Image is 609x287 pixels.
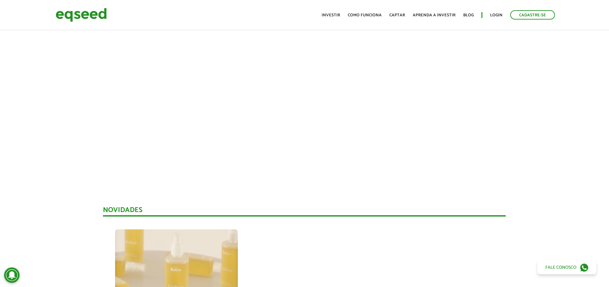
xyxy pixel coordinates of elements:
[413,13,456,17] a: Aprenda a investir
[490,13,503,17] a: Login
[56,6,107,23] img: EqSeed
[103,207,506,217] div: Novidades
[537,261,596,274] a: Fale conosco
[322,13,340,17] a: Investir
[463,13,474,17] a: Blog
[510,10,555,20] a: Cadastre-se
[348,13,382,17] a: Como funciona
[389,13,405,17] a: Captar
